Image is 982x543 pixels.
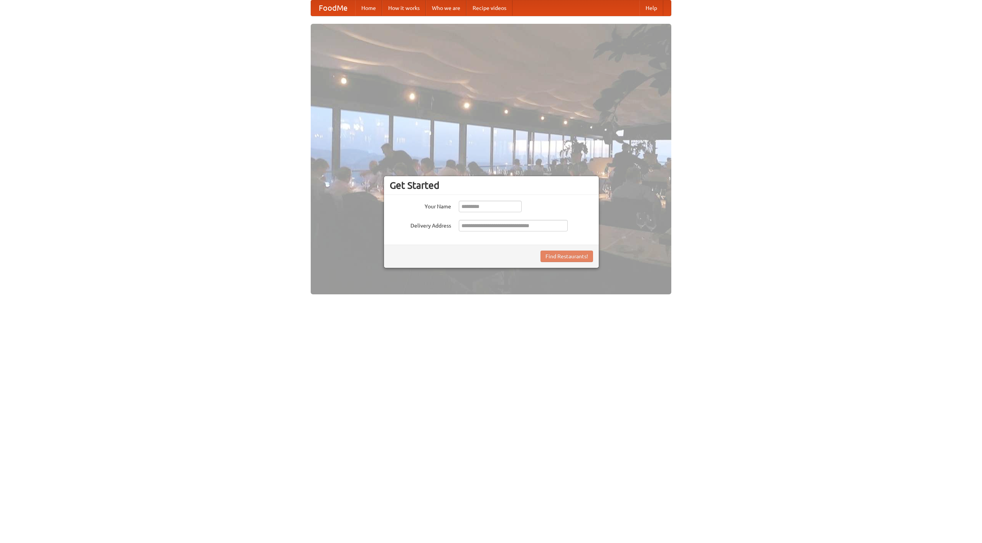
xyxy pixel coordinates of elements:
a: Recipe videos [466,0,512,16]
a: Home [355,0,382,16]
a: FoodMe [311,0,355,16]
label: Your Name [390,201,451,210]
h3: Get Started [390,180,593,191]
a: Who we are [426,0,466,16]
button: Find Restaurants! [540,251,593,262]
a: How it works [382,0,426,16]
a: Help [639,0,663,16]
label: Delivery Address [390,220,451,229]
